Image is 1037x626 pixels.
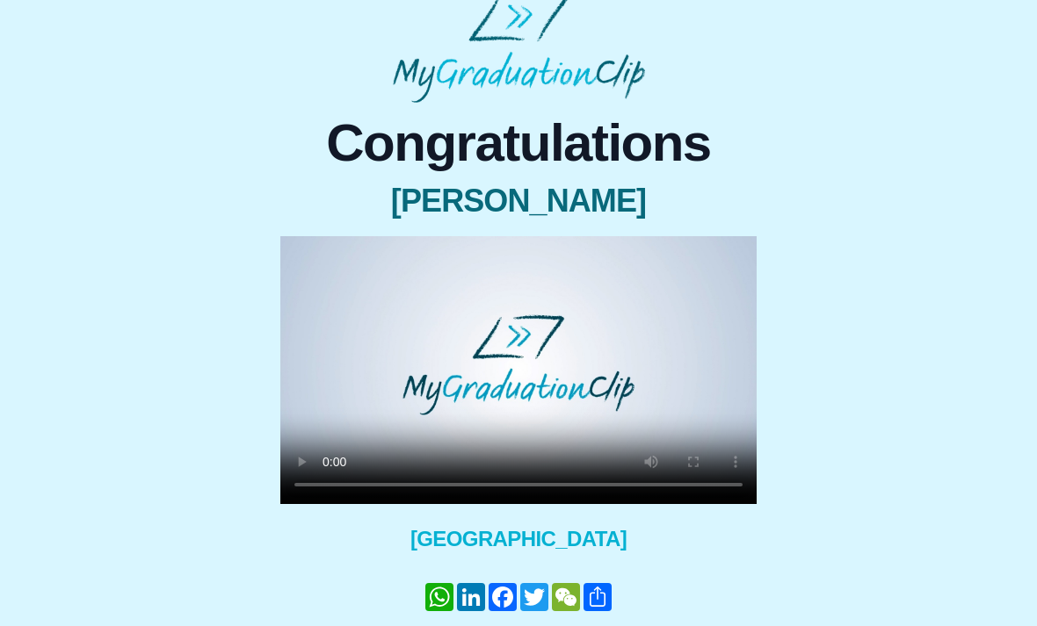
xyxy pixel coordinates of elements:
[424,583,455,611] a: WhatsApp
[280,525,757,553] span: [GEOGRAPHIC_DATA]
[280,183,757,219] span: [PERSON_NAME]
[518,583,550,611] a: Twitter
[550,583,582,611] a: WeChat
[582,583,613,611] a: Share
[455,583,487,611] a: LinkedIn
[487,583,518,611] a: Facebook
[280,117,757,169] span: Congratulations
